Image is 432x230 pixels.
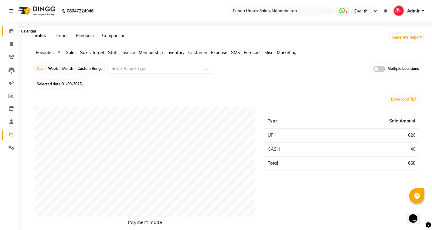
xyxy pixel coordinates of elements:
span: Staff [108,50,118,55]
img: Admin [393,5,404,16]
div: Month [61,64,75,73]
td: CASH [264,142,321,156]
span: Selected date: [35,80,83,88]
th: Sale Amount [321,114,419,128]
span: Admin [407,8,420,14]
span: Forecast [244,50,261,55]
span: Inventory [166,50,185,55]
div: Day [35,64,45,73]
button: Generate Report [391,33,423,42]
span: Marketing [277,50,296,55]
span: Customer [188,50,207,55]
div: Calendar [19,28,38,35]
th: Type [264,114,321,128]
td: Total [264,156,321,170]
div: Week [46,64,60,73]
a: Trends [56,33,69,38]
img: logo [15,2,57,19]
div: Custom Range [76,64,104,73]
td: UPI [264,128,321,142]
h6: Payment mode [35,219,255,228]
span: All [57,50,62,55]
span: Sales Target [80,50,104,55]
b: 08047224946 [67,2,94,19]
span: Membership [139,50,163,55]
span: 01-09-2025 [62,82,82,86]
span: Favorites [36,50,54,55]
a: Feedback [76,33,95,38]
iframe: chat widget [406,206,426,224]
button: Download PDF [389,95,418,104]
span: Multiple Locations [388,66,419,72]
span: Invoice [121,50,135,55]
td: 40 [321,142,419,156]
td: 620 [321,128,419,142]
td: 660 [321,156,419,170]
span: SMS [231,50,240,55]
span: Misc [264,50,273,55]
span: Expense [211,50,227,55]
span: Sales [66,50,77,55]
a: Comparison [102,33,125,38]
